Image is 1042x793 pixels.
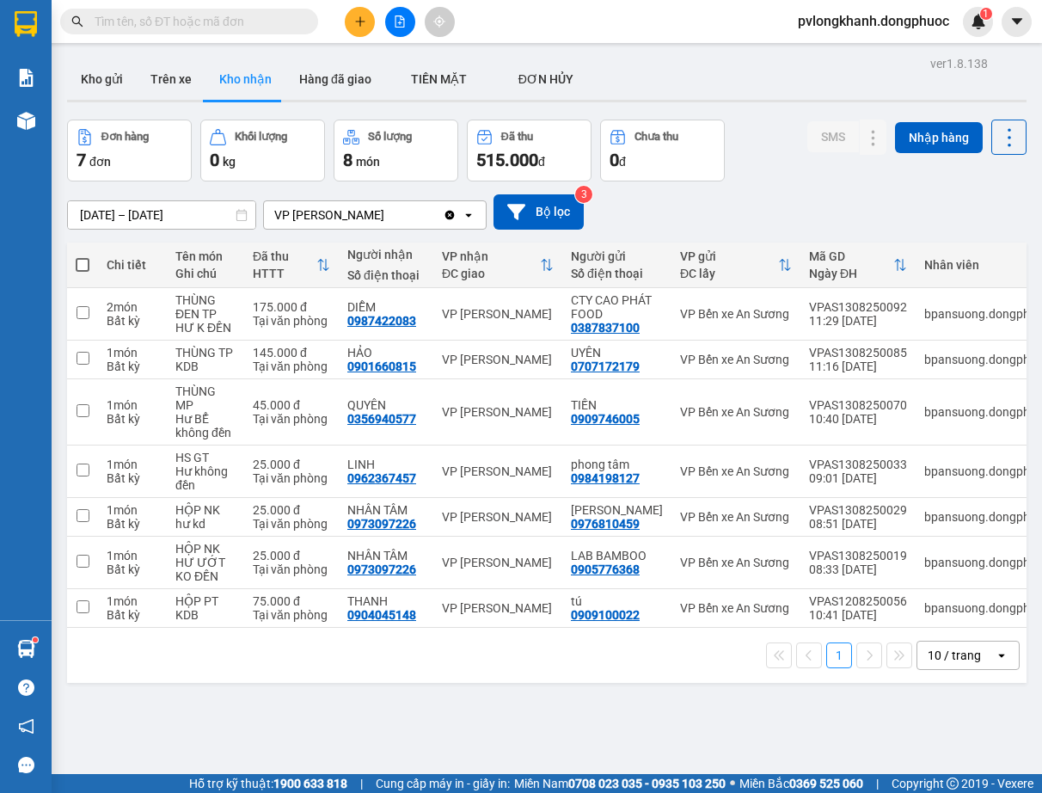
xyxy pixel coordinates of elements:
[376,774,510,793] span: Cung cấp máy in - giấy in:
[476,150,538,170] span: 515.000
[175,594,236,608] div: HỘP PT
[17,69,35,87] img: solution-icon
[809,346,907,360] div: VPAS1308250085
[514,774,726,793] span: Miền Nam
[634,131,678,143] div: Chưa thu
[17,112,35,130] img: warehouse-icon
[680,353,792,366] div: VP Bến xe An Sương
[571,398,663,412] div: TIẾN
[18,757,34,773] span: message
[18,718,34,735] span: notification
[443,208,457,222] svg: Clear value
[137,58,205,100] button: Trên xe
[680,601,792,615] div: VP Bến xe An Sương
[175,556,236,583] div: HƯ ƯỚT KO ĐỀN
[680,307,792,321] div: VP Bến xe An Sương
[175,542,236,556] div: HỘP NK
[244,243,339,288] th: Toggle SortBy
[571,267,663,280] div: Số điện thoại
[347,471,416,485] div: 0962367457
[730,780,735,787] span: ⚪️
[619,155,626,169] span: đ
[205,58,285,100] button: Kho nhận
[210,150,219,170] span: 0
[571,412,640,426] div: 0909746005
[347,503,425,517] div: NHÂN TÂM
[347,549,425,562] div: NHÂN TÂM
[360,774,363,793] span: |
[739,774,863,793] span: Miền Bắc
[347,412,416,426] div: 0356940577
[175,384,236,412] div: THÙNG MP
[571,321,640,335] div: 0387837100
[442,249,540,263] div: VP nhận
[809,314,907,328] div: 11:29 [DATE]
[107,594,158,608] div: 1 món
[15,11,37,37] img: logo-vxr
[809,471,907,485] div: 09:01 [DATE]
[107,314,158,328] div: Bất kỳ
[493,194,584,230] button: Bộ lọc
[809,300,907,314] div: VPAS1308250092
[571,517,640,531] div: 0976810459
[809,398,907,412] div: VPAS1308250070
[347,517,416,531] div: 0973097226
[356,155,380,169] span: món
[442,267,540,280] div: ĐC giao
[175,346,236,360] div: THÙNG TP
[442,510,554,524] div: VP [PERSON_NAME]
[68,201,255,229] input: Select a date range.
[18,679,34,696] span: question-circle
[571,608,640,622] div: 0909100022
[107,471,158,485] div: Bất kỳ
[385,7,415,37] button: file-add
[107,608,158,622] div: Bất kỳ
[343,150,352,170] span: 8
[285,58,385,100] button: Hàng đã giao
[571,249,663,263] div: Người gửi
[253,562,330,576] div: Tại văn phòng
[253,360,330,373] div: Tại văn phòng
[253,412,330,426] div: Tại văn phòng
[442,464,554,478] div: VP [PERSON_NAME]
[334,120,458,181] button: Số lượng8món
[67,58,137,100] button: Kho gửi
[442,353,554,366] div: VP [PERSON_NAME]
[680,556,792,569] div: VP Bến xe An Sương
[347,346,425,360] div: HẢO
[809,549,907,562] div: VPAS1308250019
[253,549,330,562] div: 25.000 đ
[347,300,425,314] div: DIỄM
[809,412,907,426] div: 10:40 [DATE]
[571,594,663,608] div: tú
[347,398,425,412] div: QUYÊN
[368,131,412,143] div: Số lượng
[253,594,330,608] div: 75.000 đ
[411,72,467,86] span: TIỀN MẶT
[680,464,792,478] div: VP Bến xe An Sương
[789,777,863,790] strong: 0369 525 060
[671,243,800,288] th: Toggle SortBy
[101,131,149,143] div: Đơn hàng
[575,186,592,203] sup: 3
[273,777,347,790] strong: 1900 633 818
[571,471,640,485] div: 0984198127
[107,562,158,576] div: Bất kỳ
[807,121,859,152] button: SMS
[442,405,554,419] div: VP [PERSON_NAME]
[107,360,158,373] div: Bất kỳ
[67,120,192,181] button: Đơn hàng7đơn
[876,774,879,793] span: |
[107,258,158,272] div: Chi tiết
[347,314,416,328] div: 0987422083
[175,517,236,531] div: hư kd
[809,249,893,263] div: Mã GD
[345,7,375,37] button: plus
[175,249,236,263] div: Tên món
[928,647,981,664] div: 10 / trang
[809,517,907,531] div: 08:51 [DATE]
[17,640,35,658] img: warehouse-icon
[442,307,554,321] div: VP [PERSON_NAME]
[1002,7,1032,37] button: caret-down
[571,549,663,562] div: LAB BAMBOO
